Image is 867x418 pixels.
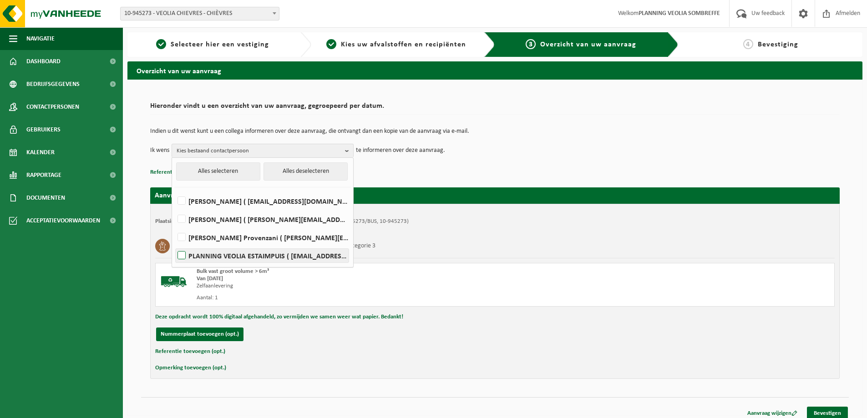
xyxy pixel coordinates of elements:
a: 1Selecteer hier een vestiging [132,39,293,50]
button: Deze opdracht wordt 100% digitaal afgehandeld, zo vermijden we samen weer wat papier. Bedankt! [155,311,403,323]
span: Selecteer hier een vestiging [171,41,269,48]
span: 2 [326,39,336,49]
label: PLANNING VEOLIA ESTAIMPUIS ( [EMAIL_ADDRESS][DOMAIN_NAME] ) [176,249,349,262]
button: Alles deselecteren [264,162,348,181]
span: Acceptatievoorwaarden [26,209,100,232]
span: Bedrijfsgegevens [26,73,80,96]
span: Gebruikers [26,118,61,141]
img: BL-SO-LV.png [160,268,188,295]
a: 2Kies uw afvalstoffen en recipiënten [316,39,477,50]
span: Kies bestaand contactpersoon [177,144,341,158]
button: Referentie toevoegen (opt.) [150,166,220,178]
button: Opmerking toevoegen (opt.) [155,362,226,374]
span: Overzicht van uw aanvraag [540,41,636,48]
button: Nummerplaat toevoegen (opt.) [156,327,243,341]
div: Aantal: 1 [197,294,532,302]
span: Kies uw afvalstoffen en recipiënten [341,41,466,48]
div: Zelfaanlevering [197,282,532,290]
button: Kies bestaand contactpersoon [172,144,354,157]
span: Rapportage [26,164,61,186]
span: Documenten [26,186,65,209]
span: Contactpersonen [26,96,79,118]
label: [PERSON_NAME] ( [PERSON_NAME][EMAIL_ADDRESS][DOMAIN_NAME] ) [176,212,349,226]
h2: Hieronder vindt u een overzicht van uw aanvraag, gegroepeerd per datum. [150,102,840,115]
strong: Van [DATE] [197,276,223,282]
label: [PERSON_NAME] Provenzani ( [PERSON_NAME][EMAIL_ADDRESS][DOMAIN_NAME] ) [176,231,349,244]
button: Alles selecteren [176,162,260,181]
strong: PLANNING VEOLIA SOMBREFFE [639,10,720,17]
p: Ik wens [150,144,169,157]
strong: Aanvraag voor [DATE] [155,192,223,199]
span: Navigatie [26,27,55,50]
p: te informeren over deze aanvraag. [356,144,445,157]
label: [PERSON_NAME] ( [EMAIL_ADDRESS][DOMAIN_NAME] ) [176,194,349,208]
p: Indien u dit wenst kunt u een collega informeren over deze aanvraag, die ontvangt dan een kopie v... [150,128,840,135]
span: 10-945273 - VEOLIA CHIEVRES - CHIÈVRES [120,7,279,20]
button: Referentie toevoegen (opt.) [155,346,225,358]
span: 3 [526,39,536,49]
h2: Overzicht van uw aanvraag [127,61,862,79]
span: Bulk vast groot volume > 6m³ [197,268,269,274]
span: Bevestiging [758,41,798,48]
strong: Plaatsingsadres: [155,218,195,224]
span: 4 [743,39,753,49]
span: Dashboard [26,50,61,73]
span: Kalender [26,141,55,164]
span: 1 [156,39,166,49]
span: 10-945273 - VEOLIA CHIEVRES - CHIÈVRES [121,7,279,20]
